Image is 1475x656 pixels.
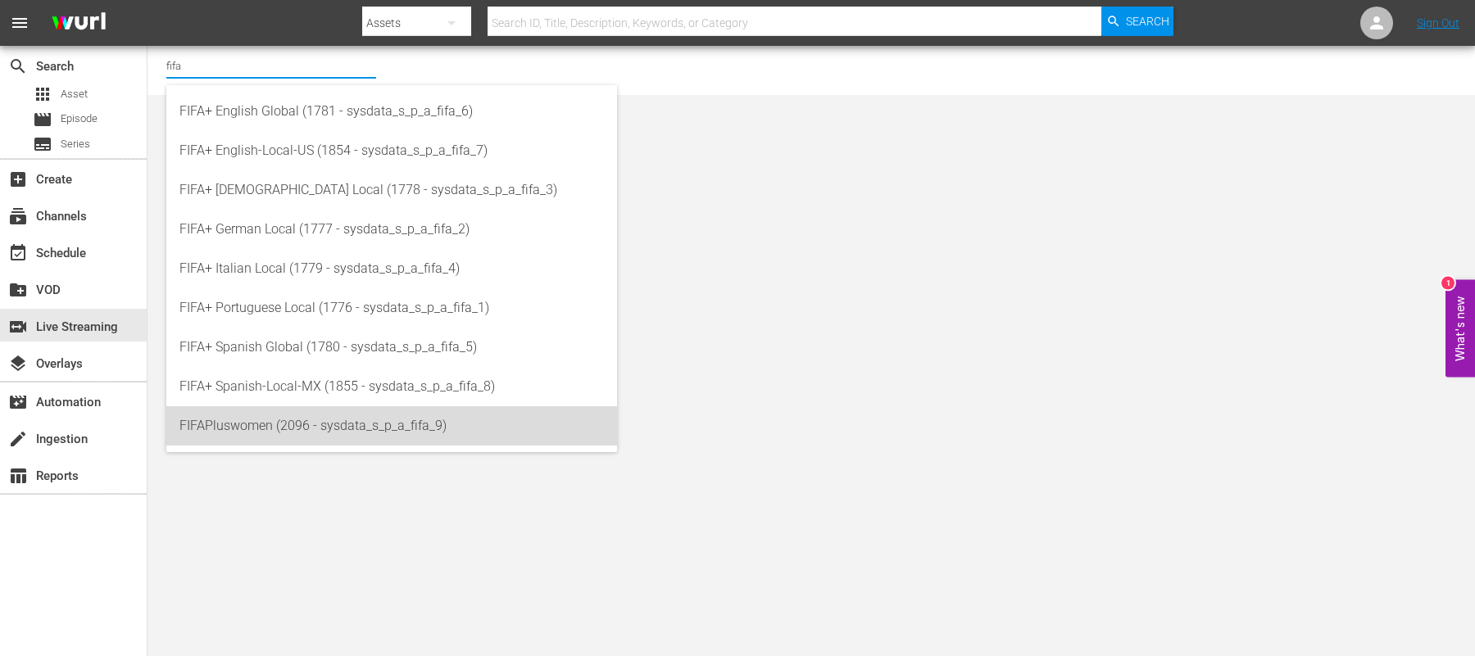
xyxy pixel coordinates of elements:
[179,249,604,288] div: FIFA+ Italian Local (1779 - sysdata_s_p_a_fifa_4)
[179,406,604,446] div: FIFAPluswomen (2096 - sysdata_s_p_a_fifa_9)
[8,354,28,373] span: layers
[179,210,604,249] div: FIFA+ German Local (1777 - sysdata_s_p_a_fifa_2)
[179,288,604,328] div: FIFA+ Portuguese Local (1776 - sysdata_s_p_a_fifa_1)
[8,280,28,300] span: VOD
[10,13,29,33] span: menu
[33,84,52,104] span: Asset
[39,4,118,43] img: ans4CAIJ8jUAAAAAAAAAAAAAAAAAAAAAAAAgQb4GAAAAAAAAAAAAAAAAAAAAAAAAJMjXAAAAAAAAAAAAAAAAAAAAAAAAgAT5G...
[33,134,52,154] span: Series
[8,57,28,76] span: Search
[179,170,604,210] div: FIFA+ [DEMOGRAPHIC_DATA] Local (1778 - sysdata_s_p_a_fifa_3)
[1101,7,1173,36] button: Search
[8,317,28,337] span: Live Streaming
[1126,7,1169,36] span: Search
[1441,276,1455,289] div: 1
[1417,16,1459,29] a: Sign Out
[8,429,28,449] span: Ingestion
[8,243,28,263] span: event_available
[8,170,28,189] span: Create
[179,92,604,131] div: FIFA+ English Global (1781 - sysdata_s_p_a_fifa_6)
[1445,279,1475,377] button: Open Feedback Widget
[8,466,28,486] span: Reports
[179,367,604,406] div: FIFA+ Spanish-Local-MX (1855 - sysdata_s_p_a_fifa_8)
[61,136,90,152] span: Series
[61,111,98,127] span: Episode
[8,392,28,412] span: Automation
[8,206,28,226] span: Channels
[33,110,52,129] span: Episode
[61,86,88,102] span: Asset
[179,328,604,367] div: FIFA+ Spanish Global (1780 - sysdata_s_p_a_fifa_5)
[179,131,604,170] div: FIFA+ English-Local-US (1854 - sysdata_s_p_a_fifa_7)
